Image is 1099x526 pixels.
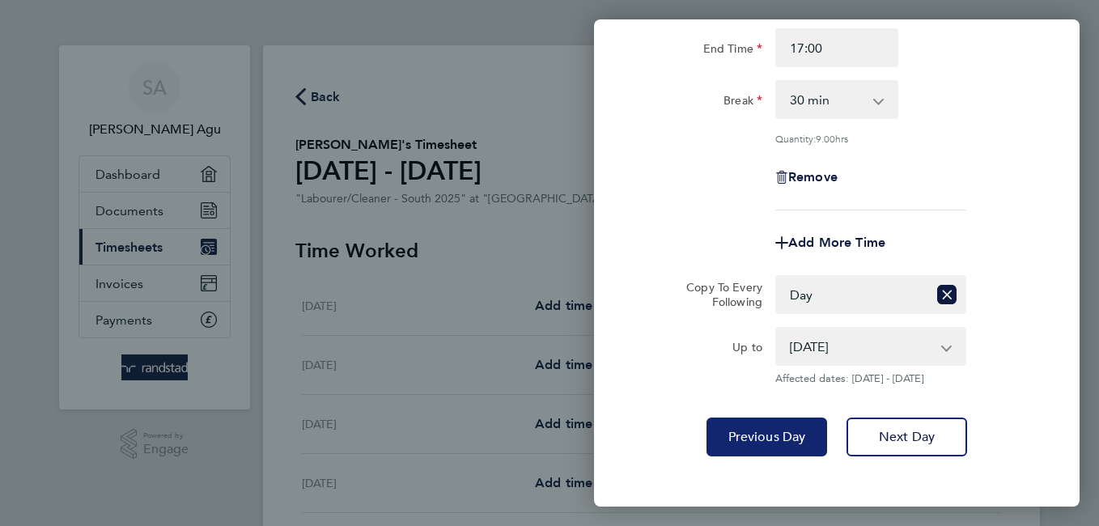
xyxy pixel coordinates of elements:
button: Add More Time [775,236,885,249]
button: Next Day [847,418,967,456]
div: Quantity: hrs [775,132,966,145]
button: Previous Day [706,418,827,456]
span: Previous Day [728,429,806,445]
span: Remove [788,169,838,185]
button: Remove [775,171,838,184]
span: Affected dates: [DATE] - [DATE] [775,372,966,385]
label: Up to [732,340,762,359]
label: Break [723,93,762,112]
button: Reset selection [937,277,957,312]
label: Copy To Every Following [673,280,762,309]
span: 9.00 [816,132,835,145]
input: E.g. 18:00 [775,28,898,67]
span: Add More Time [788,235,885,250]
span: Next Day [879,429,935,445]
label: End Time [703,41,762,61]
